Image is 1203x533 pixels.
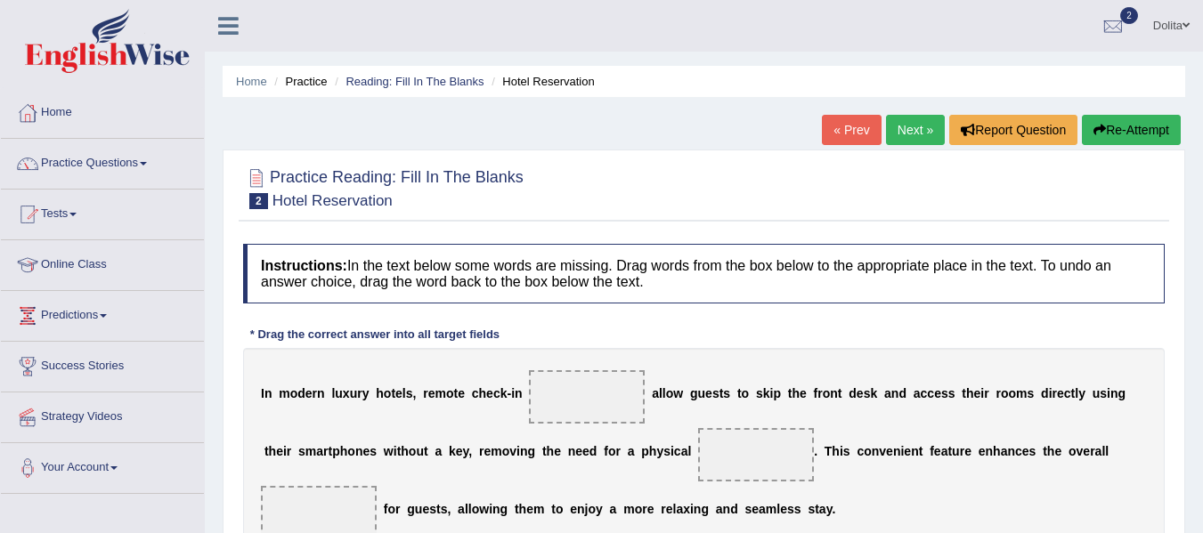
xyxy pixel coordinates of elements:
b: y [1078,386,1085,400]
b: e [570,502,577,516]
b: t [436,502,441,516]
b: n [911,444,919,458]
b: s [787,502,794,516]
b: t [1071,386,1076,400]
b: a [716,502,723,516]
b: t [737,386,742,400]
b: h [832,444,840,458]
b: r [996,386,1000,400]
b: e [575,444,582,458]
b: r [984,386,988,400]
b: c [493,386,500,400]
b: e [305,386,313,400]
b: r [960,444,964,458]
b: i [840,444,843,458]
b: t [424,444,428,458]
b: o [588,502,596,516]
b: s [941,386,948,400]
b: o [864,444,872,458]
b: h [269,444,277,458]
b: o [556,502,564,516]
b: i [516,444,520,458]
b: s [756,386,763,400]
b: n [568,444,576,458]
b: e [934,386,941,400]
b: j [585,502,589,516]
b: h [401,444,409,458]
b: n [264,386,272,400]
b: h [340,444,348,458]
b: i [489,502,492,516]
b: T [825,444,833,458]
b: n [872,444,880,458]
b: n [723,502,731,516]
b: e [752,502,759,516]
a: Online Class [1,240,204,285]
b: e [857,386,864,400]
b: r [357,386,362,400]
b: s [370,444,377,458]
b: , [413,386,417,400]
b: r [323,444,328,458]
b: v [879,444,886,458]
b: d [589,444,597,458]
b: c [921,386,928,400]
b: e [974,386,981,400]
b: e [486,386,493,400]
b: k [449,444,456,458]
b: i [671,444,674,458]
b: m [1016,386,1027,400]
b: n [1007,444,1015,458]
b: s [948,386,955,400]
b: h [519,502,527,516]
b: a [610,502,617,516]
b: g [407,502,415,516]
b: e [1022,444,1029,458]
b: u [416,444,424,458]
b: l [331,386,335,400]
b: s [712,386,719,400]
b: c [927,386,934,400]
b: s [1100,386,1107,400]
b: t [815,502,819,516]
b: l [1075,386,1078,400]
b: m [623,502,634,516]
b: o [608,444,616,458]
b: m [435,386,445,400]
a: Strategy Videos [1,392,204,437]
b: t [919,444,923,458]
b: y [463,444,469,458]
b: n [893,444,901,458]
b: e [979,444,986,458]
b: t [391,386,395,400]
b: n [492,502,500,516]
b: m [766,502,776,516]
b: g [701,502,709,516]
b: t [397,444,402,458]
b: t [947,444,952,458]
b: r [423,386,427,400]
b: h [993,444,1001,458]
b: a [884,386,891,400]
b: e [904,444,911,458]
b: a [458,502,465,516]
b: e [705,386,712,400]
b: a [676,502,683,516]
b: i [511,386,515,400]
b: t [838,386,842,400]
b: h [792,386,800,400]
b: i [283,444,287,458]
b: l [659,386,662,400]
b: u [335,386,343,400]
b: e [428,386,435,400]
b: a [652,386,659,400]
b: n [317,386,325,400]
b: e [554,444,561,458]
b: s [406,386,413,400]
b: h [479,386,487,400]
b: m [279,386,289,400]
b: t [329,444,333,458]
b: s [663,444,671,458]
b: l [468,502,472,516]
b: e [1083,444,1090,458]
